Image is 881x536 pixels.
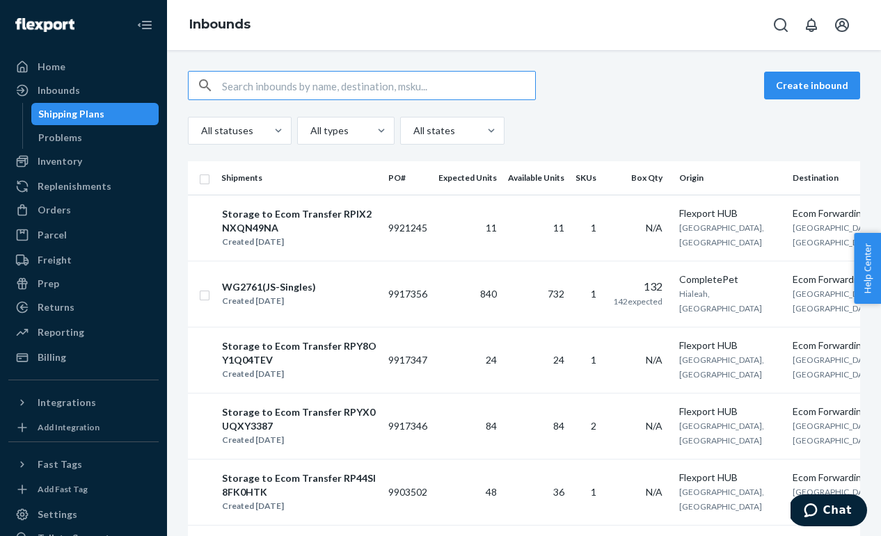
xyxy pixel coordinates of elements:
[828,11,856,39] button: Open account menu
[646,420,662,432] span: N/A
[591,420,596,432] span: 2
[793,222,878,247] span: [GEOGRAPHIC_DATA], [GEOGRAPHIC_DATA]
[679,289,762,314] span: Hialeah, [GEOGRAPHIC_DATA]
[189,17,251,32] a: Inbounds
[793,339,878,352] div: Ecom Forwarding
[679,206,781,220] div: Flexport HUB
[553,420,564,432] span: 84
[309,124,310,138] input: All types
[8,199,159,221] a: Orders
[216,161,383,195] th: Shipments
[38,107,104,121] div: Shipping Plans
[486,354,497,366] span: 24
[222,471,376,499] div: Storage to Ecom Transfer RP44SI8FK0HTK
[570,161,608,195] th: SKUs
[793,421,878,446] span: [GEOGRAPHIC_DATA], [GEOGRAPHIC_DATA]
[8,296,159,318] a: Returns
[38,300,74,314] div: Returns
[674,161,787,195] th: Origin
[433,161,502,195] th: Expected Units
[38,325,84,339] div: Reporting
[679,273,781,286] div: CompletePet
[383,261,433,327] td: 9917356
[553,486,564,498] span: 36
[222,280,316,294] div: WG2761(JS-Singles)
[679,487,764,512] span: [GEOGRAPHIC_DATA], [GEOGRAPHIC_DATA]
[486,222,497,234] span: 11
[486,486,497,498] span: 48
[131,11,159,39] button: Close Navigation
[38,228,67,242] div: Parcel
[222,499,376,513] div: Created [DATE]
[222,207,376,235] div: Storage to Ecom Transfer RPIX2NXQN49NA
[38,203,71,217] div: Orders
[8,56,159,78] a: Home
[38,457,82,471] div: Fast Tags
[8,503,159,526] a: Settings
[793,206,878,220] div: Ecom Forwarding
[383,161,433,195] th: PO#
[222,339,376,367] div: Storage to Ecom Transfer RPY8OY1Q04TEV
[38,507,77,521] div: Settings
[8,453,159,476] button: Fast Tags
[793,471,878,485] div: Ecom Forwarding
[679,339,781,352] div: Flexport HUB
[646,486,662,498] span: N/A
[178,5,262,45] ol: breadcrumbs
[8,224,159,246] a: Parcel
[646,222,662,234] span: N/A
[8,419,159,436] a: Add Integration
[613,296,662,307] span: 142 expected
[8,346,159,368] a: Billing
[38,60,65,74] div: Home
[480,288,497,300] span: 840
[553,354,564,366] span: 24
[793,355,878,380] span: [GEOGRAPHIC_DATA], [GEOGRAPHIC_DATA]
[502,161,570,195] th: Available Units
[8,273,159,295] a: Prep
[15,18,74,32] img: Flexport logo
[793,289,878,314] span: [GEOGRAPHIC_DATA], [GEOGRAPHIC_DATA]
[8,150,159,172] a: Inventory
[679,355,764,380] span: [GEOGRAPHIC_DATA], [GEOGRAPHIC_DATA]
[797,11,825,39] button: Open notifications
[38,179,111,193] div: Replenishments
[222,405,376,433] div: Storage to Ecom Transfer RPYX0UQXY3387
[383,459,433,525] td: 9903502
[591,288,596,300] span: 1
[222,294,316,308] div: Created [DATE]
[8,79,159,101] a: Inbounds
[613,279,662,295] div: 132
[764,72,860,99] button: Create inbound
[679,471,781,485] div: Flexport HUB
[854,233,881,304] button: Help Center
[679,405,781,419] div: Flexport HUB
[8,249,159,271] a: Freight
[608,161,674,195] th: Box Qty
[553,222,564,234] span: 11
[679,222,764,247] span: [GEOGRAPHIC_DATA], [GEOGRAPHIC_DATA]
[767,11,795,39] button: Open Search Box
[222,235,376,249] div: Created [DATE]
[31,127,159,149] a: Problems
[793,487,878,512] span: [GEOGRAPHIC_DATA], [GEOGRAPHIC_DATA]
[591,354,596,366] span: 1
[8,481,159,498] a: Add Fast Tag
[793,405,878,419] div: Ecom Forwarding
[591,486,596,498] span: 1
[548,288,564,300] span: 732
[791,494,867,529] iframe: Opens a widget where you can chat to one of our agents
[8,175,159,197] a: Replenishments
[200,124,201,138] input: All statuses
[222,72,535,99] input: Search inbounds by name, destination, msku...
[383,327,433,393] td: 9917347
[38,131,82,145] div: Problems
[383,393,433,459] td: 9917346
[383,195,433,261] td: 9921245
[38,350,66,364] div: Billing
[412,124,413,138] input: All states
[38,421,100,433] div: Add Integration
[38,483,88,495] div: Add Fast Tag
[646,354,662,366] span: N/A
